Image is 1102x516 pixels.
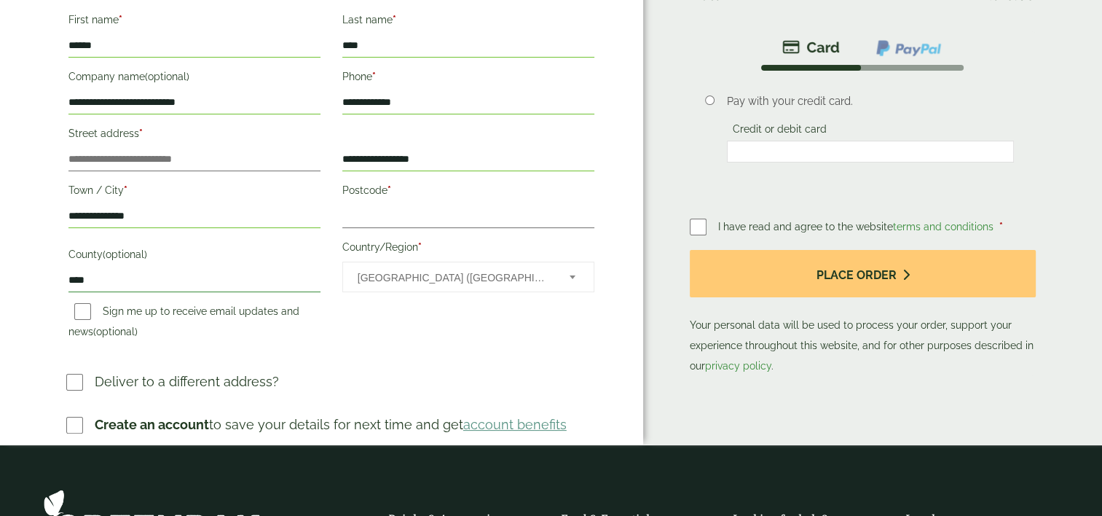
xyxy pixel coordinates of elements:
[690,250,1036,297] button: Place order
[145,71,189,82] span: (optional)
[999,221,1003,232] abbr: required
[705,360,771,372] a: privacy policy
[68,123,320,148] label: Street address
[893,221,993,232] a: terms and conditions
[731,145,1009,158] iframe: Secure card payment input frame
[95,372,279,391] p: Deliver to a different address?
[95,415,567,434] p: to save your details for next time and get
[68,180,320,205] label: Town / City
[718,221,996,232] span: I have read and agree to the website
[393,14,396,26] abbr: required
[68,305,299,342] label: Sign me up to receive email updates and news
[418,241,422,253] abbr: required
[463,417,567,432] a: account benefits
[124,184,127,196] abbr: required
[358,262,550,293] span: United Kingdom (UK)
[342,66,594,91] label: Phone
[68,9,320,34] label: First name
[727,123,833,139] label: Credit or debit card
[782,39,840,56] img: stripe.png
[342,180,594,205] label: Postcode
[342,262,594,292] span: Country/Region
[387,184,391,196] abbr: required
[95,417,209,432] strong: Create an account
[372,71,376,82] abbr: required
[727,93,1013,109] p: Pay with your credit card.
[342,237,594,262] label: Country/Region
[74,303,91,320] input: Sign me up to receive email updates and news(optional)
[119,14,122,26] abbr: required
[68,66,320,91] label: Company name
[875,39,942,58] img: ppcp-gateway.png
[342,9,594,34] label: Last name
[93,326,138,337] span: (optional)
[139,128,143,139] abbr: required
[103,249,147,260] span: (optional)
[690,250,1036,376] p: Your personal data will be used to process your order, support your experience throughout this we...
[68,244,320,269] label: County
